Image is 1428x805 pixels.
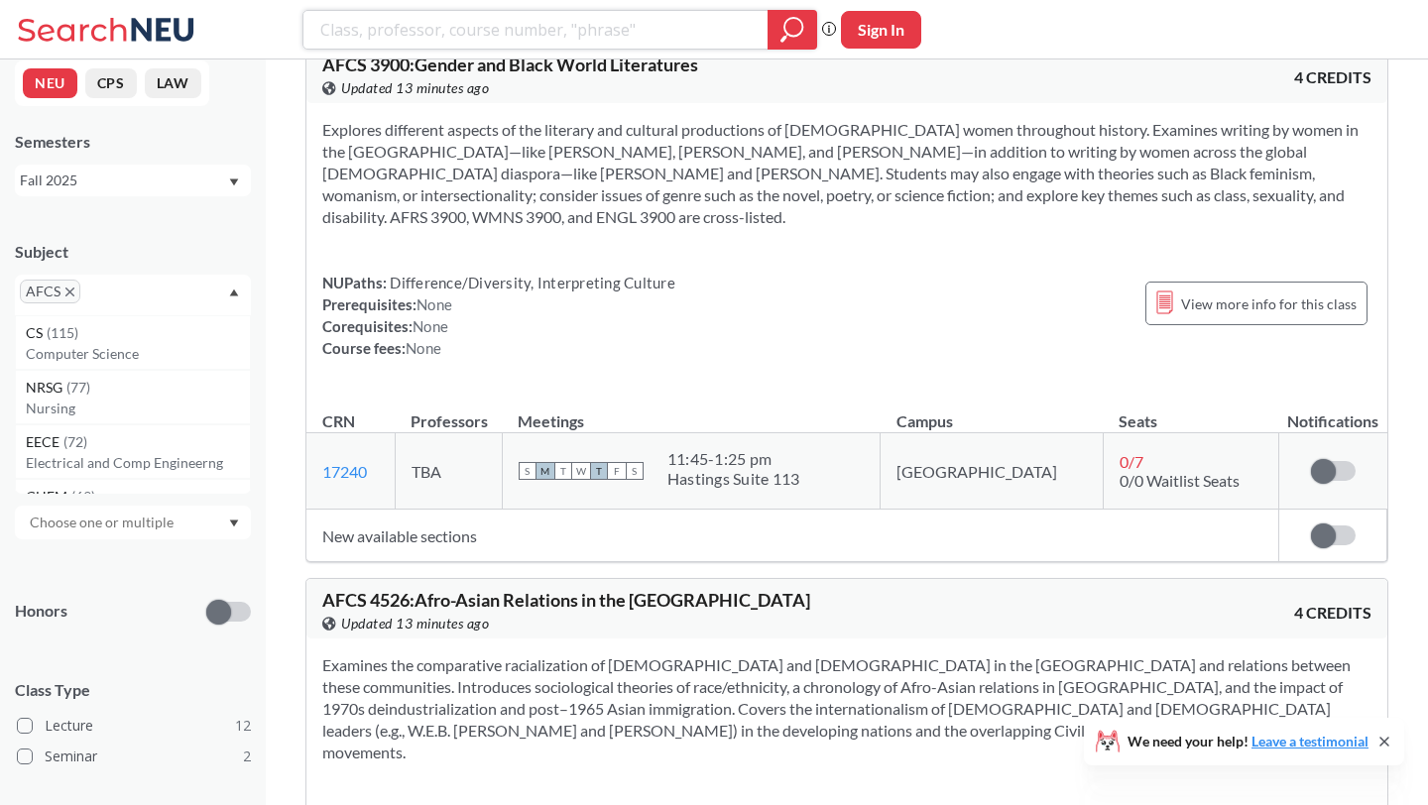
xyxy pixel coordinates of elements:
[17,744,251,769] label: Seminar
[554,462,572,480] span: T
[15,165,251,196] div: Fall 2025Dropdown arrow
[229,178,239,186] svg: Dropdown arrow
[20,511,186,534] input: Choose one or multiple
[667,449,800,469] div: 11:45 - 1:25 pm
[318,13,754,47] input: Class, professor, course number, "phrase"
[243,746,251,767] span: 2
[881,391,1104,433] th: Campus
[667,469,800,489] div: Hastings Suite 113
[26,431,63,453] span: EECE
[341,613,489,634] span: Updated 13 minutes ago
[519,462,536,480] span: S
[85,68,137,98] button: CPS
[1251,733,1368,749] a: Leave a testimonial
[502,391,880,433] th: Meetings
[881,433,1104,510] td: [GEOGRAPHIC_DATA]
[608,462,626,480] span: F
[1103,391,1278,433] th: Seats
[322,654,1371,763] section: Examines the comparative racialization of [DEMOGRAPHIC_DATA] and [DEMOGRAPHIC_DATA] in the [GEOGR...
[1294,66,1371,88] span: 4 CREDITS
[322,54,698,75] span: AFCS 3900 : Gender and Black World Literatures
[15,600,67,623] p: Honors
[590,462,608,480] span: T
[26,377,66,399] span: NRSG
[20,170,227,191] div: Fall 2025
[1279,391,1387,433] th: Notifications
[23,68,77,98] button: NEU
[15,506,251,539] div: Dropdown arrow
[1120,452,1143,471] span: 0 / 7
[395,433,502,510] td: TBA
[1294,602,1371,624] span: 4 CREDITS
[322,119,1371,228] section: Explores different aspects of the literary and cultural productions of [DEMOGRAPHIC_DATA] women t...
[15,241,251,263] div: Subject
[71,488,95,505] span: ( 69 )
[626,462,644,480] span: S
[572,462,590,480] span: W
[229,519,239,527] svg: Dropdown arrow
[536,462,554,480] span: M
[26,322,47,344] span: CS
[63,433,87,450] span: ( 72 )
[229,288,239,296] svg: Dropdown arrow
[26,399,250,418] p: Nursing
[20,280,80,303] span: AFCSX to remove pill
[780,16,804,44] svg: magnifying glass
[322,410,355,432] div: CRN
[66,379,90,396] span: ( 77 )
[26,453,250,473] p: Electrical and Comp Engineerng
[416,295,452,313] span: None
[15,131,251,153] div: Semesters
[322,462,367,481] a: 17240
[235,715,251,737] span: 12
[47,324,78,341] span: ( 115 )
[306,510,1279,562] td: New available sections
[406,339,441,357] span: None
[395,391,502,433] th: Professors
[341,77,489,99] span: Updated 13 minutes ago
[65,287,74,296] svg: X to remove pill
[1120,471,1240,490] span: 0/0 Waitlist Seats
[322,272,675,359] div: NUPaths: Prerequisites: Corequisites: Course fees:
[413,317,448,335] span: None
[1181,291,1357,316] span: View more info for this class
[17,713,251,739] label: Lecture
[145,68,201,98] button: LAW
[26,344,250,364] p: Computer Science
[322,589,810,611] span: AFCS 4526 : Afro-Asian Relations in the [GEOGRAPHIC_DATA]
[387,274,675,291] span: Difference/Diversity, Interpreting Culture
[1128,735,1368,748] span: We need your help!
[15,679,251,701] span: Class Type
[768,10,817,50] div: magnifying glass
[841,11,921,49] button: Sign In
[26,486,71,508] span: CHEM
[15,275,251,315] div: AFCSX to remove pillDropdown arrowCS(115)Computer ScienceNRSG(77)NursingEECE(72)Electrical and Co...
